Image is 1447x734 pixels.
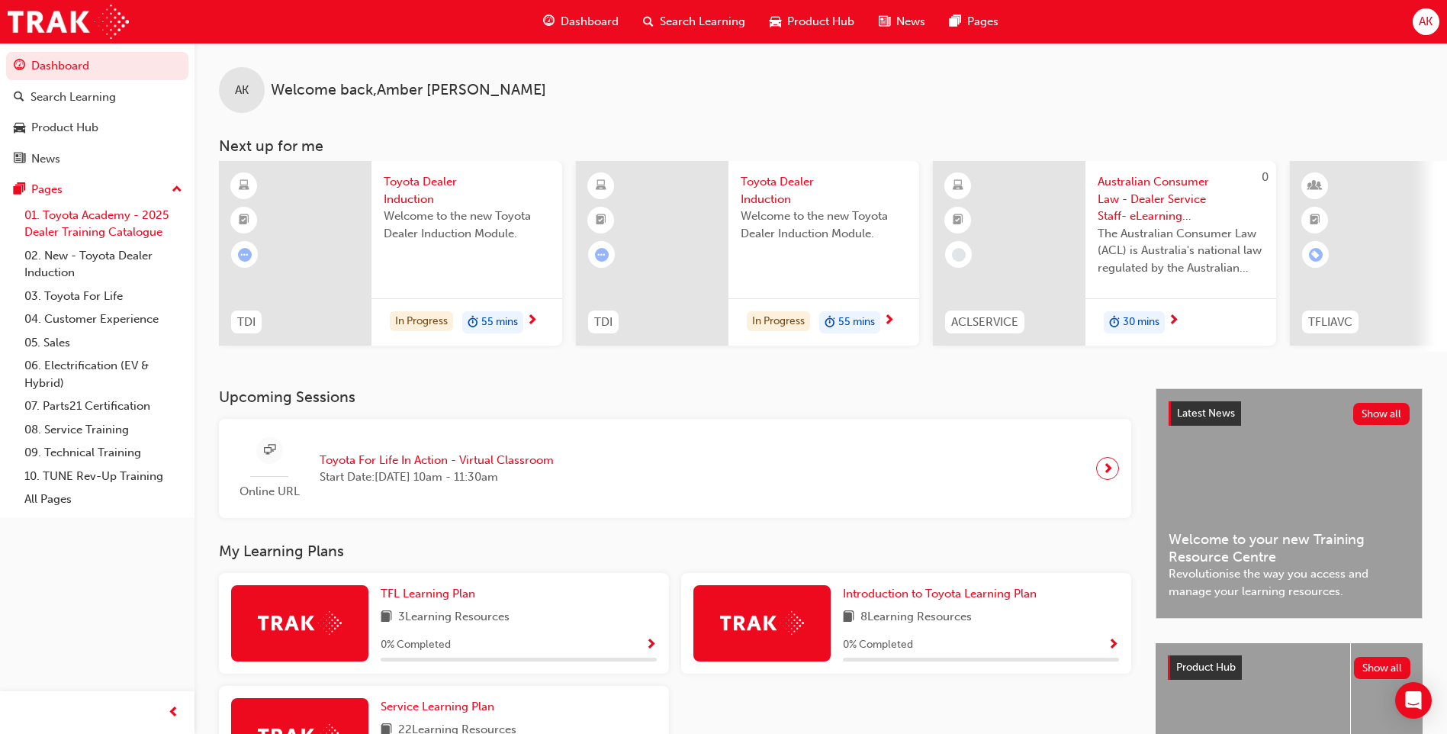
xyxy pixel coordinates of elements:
span: Product Hub [1176,661,1236,674]
a: Latest NewsShow all [1169,401,1410,426]
span: 55 mins [481,314,518,331]
a: car-iconProduct Hub [757,6,867,37]
img: Trak [258,611,342,635]
a: news-iconNews [867,6,937,37]
div: Pages [31,181,63,198]
span: booktick-icon [596,211,606,230]
span: Australian Consumer Law - Dealer Service Staff- eLearning Module [1098,173,1264,225]
span: Show Progress [645,639,657,652]
span: booktick-icon [953,211,963,230]
button: AK [1413,8,1439,35]
a: Online URLToyota For Life In Action - Virtual ClassroomStart Date:[DATE] 10am - 11:30am [231,431,1119,507]
h3: My Learning Plans [219,542,1131,560]
div: Search Learning [31,89,116,106]
span: sessionType_ONLINE_URL-icon [264,441,275,460]
img: Trak [720,611,804,635]
a: Product Hub [6,114,188,142]
div: Product Hub [31,119,98,137]
span: 3 Learning Resources [398,608,510,627]
div: In Progress [390,311,453,332]
span: car-icon [14,121,25,135]
a: 08. Service Training [18,418,188,442]
a: 03. Toyota For Life [18,285,188,308]
h3: Next up for me [195,137,1447,155]
a: 05. Sales [18,331,188,355]
span: news-icon [14,153,25,166]
span: next-icon [1102,458,1114,479]
span: duration-icon [825,313,835,333]
a: guage-iconDashboard [531,6,631,37]
span: News [896,13,925,31]
span: duration-icon [1109,313,1120,333]
button: Pages [6,175,188,204]
span: next-icon [526,314,538,328]
span: guage-icon [14,60,25,73]
span: Online URL [231,483,307,501]
span: 0 % Completed [843,636,913,654]
span: Latest News [1177,407,1235,420]
a: Product HubShow all [1168,655,1410,680]
span: 55 mins [838,314,875,331]
span: booktick-icon [239,211,249,230]
span: TDI [237,314,256,331]
span: car-icon [770,12,781,31]
span: learningResourceType_ELEARNING-icon [596,176,606,196]
a: pages-iconPages [937,6,1011,37]
span: up-icon [172,180,182,200]
button: Show Progress [1108,636,1119,655]
span: Product Hub [787,13,854,31]
span: Search Learning [660,13,745,31]
a: Introduction to Toyota Learning Plan [843,585,1043,603]
a: 10. TUNE Rev-Up Training [18,465,188,488]
span: Welcome back , Amber [PERSON_NAME] [271,82,546,99]
a: All Pages [18,488,188,511]
a: search-iconSearch Learning [631,6,757,37]
div: Open Intercom Messenger [1395,682,1432,719]
span: Pages [967,13,998,31]
a: Dashboard [6,52,188,80]
span: guage-icon [543,12,555,31]
span: AK [1419,13,1433,31]
span: learningRecordVerb_NONE-icon [952,248,966,262]
div: News [31,150,60,168]
span: ACLSERVICE [951,314,1018,331]
a: TDIToyota Dealer InductionWelcome to the new Toyota Dealer Induction Module.In Progressduration-i... [219,161,562,346]
img: Trak [8,5,129,39]
span: TFL Learning Plan [381,587,475,600]
span: Welcome to the new Toyota Dealer Induction Module. [384,208,550,242]
span: The Australian Consumer Law (ACL) is Australia's national law regulated by the Australian Competi... [1098,225,1264,277]
a: News [6,145,188,173]
span: booktick-icon [1310,211,1320,230]
button: Show all [1354,657,1411,679]
span: search-icon [14,91,24,105]
a: 04. Customer Experience [18,307,188,331]
a: 06. Electrification (EV & Hybrid) [18,354,188,394]
a: Latest NewsShow allWelcome to your new Training Resource CentreRevolutionise the way you access a... [1156,388,1423,619]
button: Show Progress [645,636,657,655]
span: learningResourceType_INSTRUCTOR_LED-icon [1310,176,1320,196]
a: TFL Learning Plan [381,585,481,603]
span: Dashboard [561,13,619,31]
a: 09. Technical Training [18,441,188,465]
div: In Progress [747,311,810,332]
a: Search Learning [6,83,188,111]
span: 30 mins [1123,314,1159,331]
span: Introduction to Toyota Learning Plan [843,587,1037,600]
span: TFLIAVC [1308,314,1352,331]
span: book-icon [381,608,392,627]
span: next-icon [883,314,895,328]
span: 8 Learning Resources [860,608,972,627]
span: prev-icon [168,703,179,723]
span: Toyota For Life In Action - Virtual Classroom [320,452,554,469]
span: duration-icon [468,313,478,333]
span: pages-icon [14,183,25,197]
button: DashboardSearch LearningProduct HubNews [6,49,188,175]
span: next-icon [1168,314,1179,328]
span: Welcome to the new Toyota Dealer Induction Module. [741,208,907,242]
span: learningRecordVerb_ATTEMPT-icon [595,248,609,262]
span: search-icon [643,12,654,31]
span: Welcome to your new Training Resource Centre [1169,531,1410,565]
span: Revolutionise the way you access and manage your learning resources. [1169,565,1410,600]
span: book-icon [843,608,854,627]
